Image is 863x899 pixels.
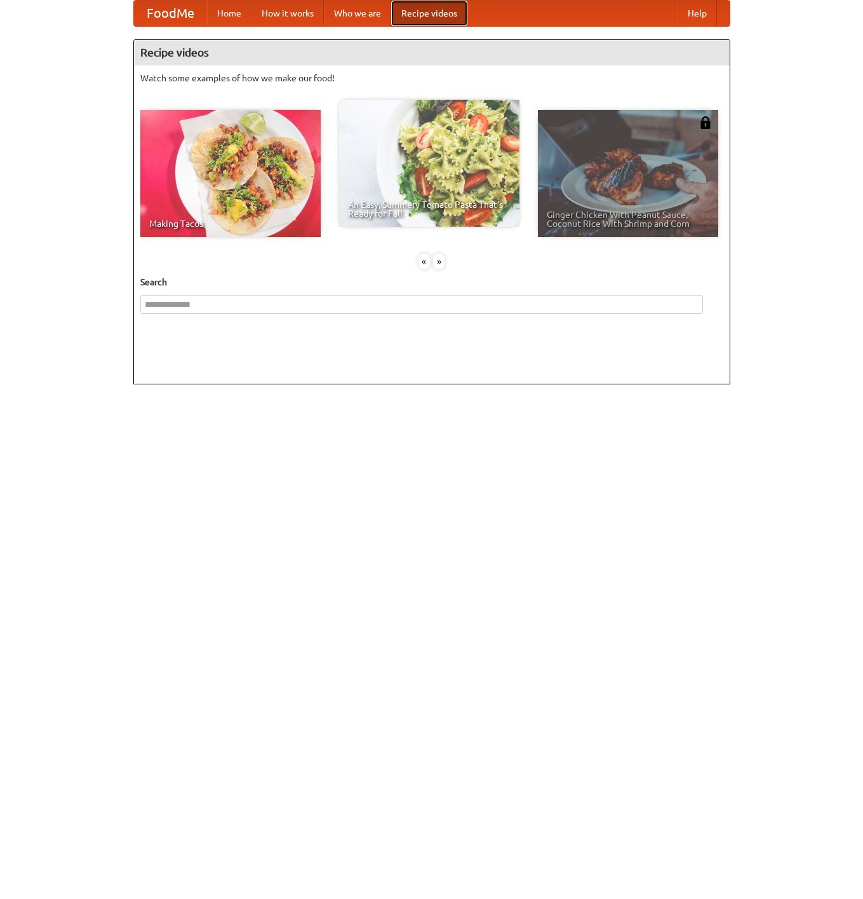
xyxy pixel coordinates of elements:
span: An Easy, Summery Tomato Pasta That's Ready for Fall [348,200,511,218]
a: Help [678,1,717,26]
div: « [418,253,430,269]
span: Making Tacos [149,219,312,228]
a: How it works [251,1,324,26]
h4: Recipe videos [134,40,730,65]
h5: Search [140,276,723,288]
a: Who we are [324,1,391,26]
a: An Easy, Summery Tomato Pasta That's Ready for Fall [339,100,519,227]
p: Watch some examples of how we make our food! [140,72,723,84]
a: Recipe videos [391,1,467,26]
a: FoodMe [134,1,207,26]
div: » [433,253,445,269]
a: Making Tacos [140,110,321,237]
a: Home [207,1,251,26]
img: 483408.png [699,116,712,129]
